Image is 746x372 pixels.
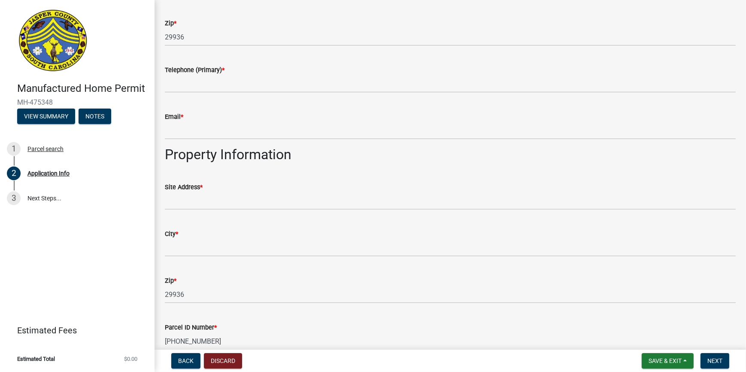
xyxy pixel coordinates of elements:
[165,146,736,163] h2: Property Information
[165,184,203,191] label: Site Address
[701,353,729,369] button: Next
[7,322,141,339] a: Estimated Fees
[17,356,55,362] span: Estimated Total
[17,98,137,106] span: MH-475348
[7,142,21,156] div: 1
[204,353,242,369] button: Discard
[165,67,224,73] label: Telephone (Primary)
[79,113,111,120] wm-modal-confirm: Notes
[17,82,148,95] h4: Manufactured Home Permit
[178,357,194,364] span: Back
[707,357,722,364] span: Next
[17,113,75,120] wm-modal-confirm: Summary
[79,109,111,124] button: Notes
[17,9,89,73] img: Jasper County, South Carolina
[17,109,75,124] button: View Summary
[124,356,137,362] span: $0.00
[165,231,178,237] label: City
[165,278,176,284] label: Zip
[171,353,200,369] button: Back
[27,146,64,152] div: Parcel search
[165,21,176,27] label: Zip
[165,114,183,120] label: Email
[649,357,682,364] span: Save & Exit
[7,166,21,180] div: 2
[7,191,21,205] div: 3
[27,170,70,176] div: Application Info
[165,325,217,331] label: Parcel ID Number
[642,353,694,369] button: Save & Exit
